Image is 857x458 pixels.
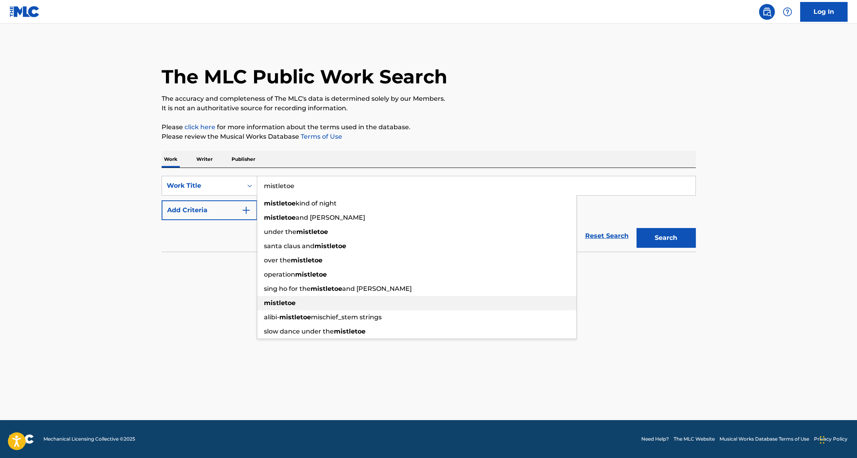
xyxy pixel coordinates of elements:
img: MLC Logo [9,6,40,17]
h1: The MLC Public Work Search [162,65,447,89]
p: Writer [194,151,215,168]
span: Mechanical Licensing Collective © 2025 [43,435,135,443]
img: logo [9,434,34,444]
p: Work [162,151,180,168]
iframe: Chat Widget [817,420,857,458]
span: and [PERSON_NAME] [342,285,412,292]
button: Add Criteria [162,200,257,220]
span: santa claus and [264,242,315,250]
img: 9d2ae6d4665cec9f34b9.svg [241,205,251,215]
strong: mistletoe [264,299,296,307]
p: It is not an authoritative source for recording information. [162,104,696,113]
span: alibi- [264,313,279,321]
strong: mistletoe [296,228,328,236]
div: Work Title [167,181,238,190]
strong: mistletoe [279,313,311,321]
a: Log In [800,2,848,22]
strong: mistletoe [315,242,346,250]
a: Terms of Use [299,133,342,140]
span: kind of night [296,200,337,207]
strong: mistletoe [264,214,296,221]
div: Drag [820,428,825,452]
img: search [762,7,772,17]
a: The MLC Website [674,435,715,443]
span: slow dance under the [264,328,334,335]
strong: mistletoe [291,256,322,264]
span: operation [264,271,295,278]
p: The accuracy and completeness of The MLC's data is determined solely by our Members. [162,94,696,104]
p: Publisher [229,151,258,168]
a: click here [185,123,215,131]
a: Privacy Policy [814,435,848,443]
a: Public Search [759,4,775,20]
form: Search Form [162,176,696,252]
span: and [PERSON_NAME] [296,214,365,221]
span: sing ho for the [264,285,311,292]
div: Help [780,4,795,20]
strong: mistletoe [295,271,327,278]
p: Please review the Musical Works Database [162,132,696,141]
span: mischief_stem strings [311,313,382,321]
p: Please for more information about the terms used in the database. [162,123,696,132]
a: Reset Search [581,227,633,245]
span: under the [264,228,296,236]
a: Musical Works Database Terms of Use [720,435,809,443]
strong: mistletoe [264,200,296,207]
strong: mistletoe [311,285,342,292]
button: Search [637,228,696,248]
img: help [783,7,792,17]
a: Need Help? [641,435,669,443]
span: over the [264,256,291,264]
strong: mistletoe [334,328,365,335]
